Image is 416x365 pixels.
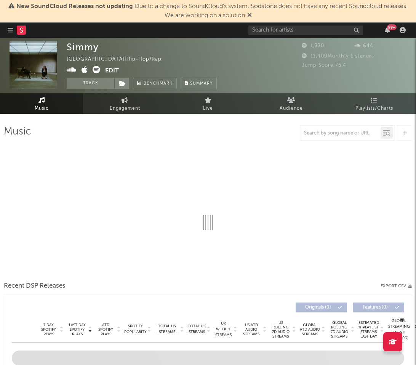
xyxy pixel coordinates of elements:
[270,320,291,339] span: US Rolling 7D Audio Streams
[387,24,397,30] div: 99 +
[355,104,393,113] span: Playlists/Charts
[96,323,116,336] span: ATD Spotify Plays
[354,43,373,48] span: 644
[333,93,416,114] a: Playlists/Charts
[302,43,324,48] span: 1,330
[241,323,262,336] span: US ATD Audio Streams
[329,320,350,339] span: Global Rolling 7D Audio Streams
[67,78,114,89] button: Track
[155,323,179,335] span: Total US Streams
[187,323,206,335] span: Total UK Streams
[248,26,363,35] input: Search for artists
[166,93,250,114] a: Live
[296,303,347,312] button: Originals(0)
[83,93,166,114] a: Engagement
[110,104,140,113] span: Engagement
[35,104,49,113] span: Music
[105,66,119,75] button: Edit
[301,305,336,310] span: Originals ( 0 )
[67,323,87,336] span: Last Day Spotify Plays
[385,27,390,33] button: 99+
[133,78,177,89] a: Benchmark
[190,82,213,86] span: Summary
[387,318,410,341] div: Global Streaming Trend (Last 60D)
[203,104,213,113] span: Live
[38,323,59,336] span: 7 Day Spotify Plays
[299,323,320,336] span: Global ATD Audio Streams
[67,55,170,64] div: [GEOGRAPHIC_DATA] | Hip-Hop/Rap
[124,323,147,335] span: Spotify Popularity
[381,284,412,288] button: Export CSV
[358,305,393,310] span: Features ( 0 )
[181,78,217,89] button: Summary
[67,42,99,53] div: Simmy
[16,3,133,10] span: New SoundCloud Releases not updating
[250,93,333,114] a: Audience
[353,303,404,312] button: Features(0)
[4,282,66,291] span: Recent DSP Releases
[358,320,379,339] span: Estimated % Playlist Streams Last Day
[280,104,303,113] span: Audience
[214,321,232,338] span: UK Weekly Streams
[16,3,408,19] span: : Due to a change to SoundCloud's system, Sodatone does not have any recent Soundcloud releases. ...
[247,13,252,19] span: Dismiss
[302,63,346,68] span: Jump Score: 75.4
[302,54,374,59] span: 11,409 Monthly Listeners
[300,130,381,136] input: Search by song name or URL
[144,79,173,88] span: Benchmark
